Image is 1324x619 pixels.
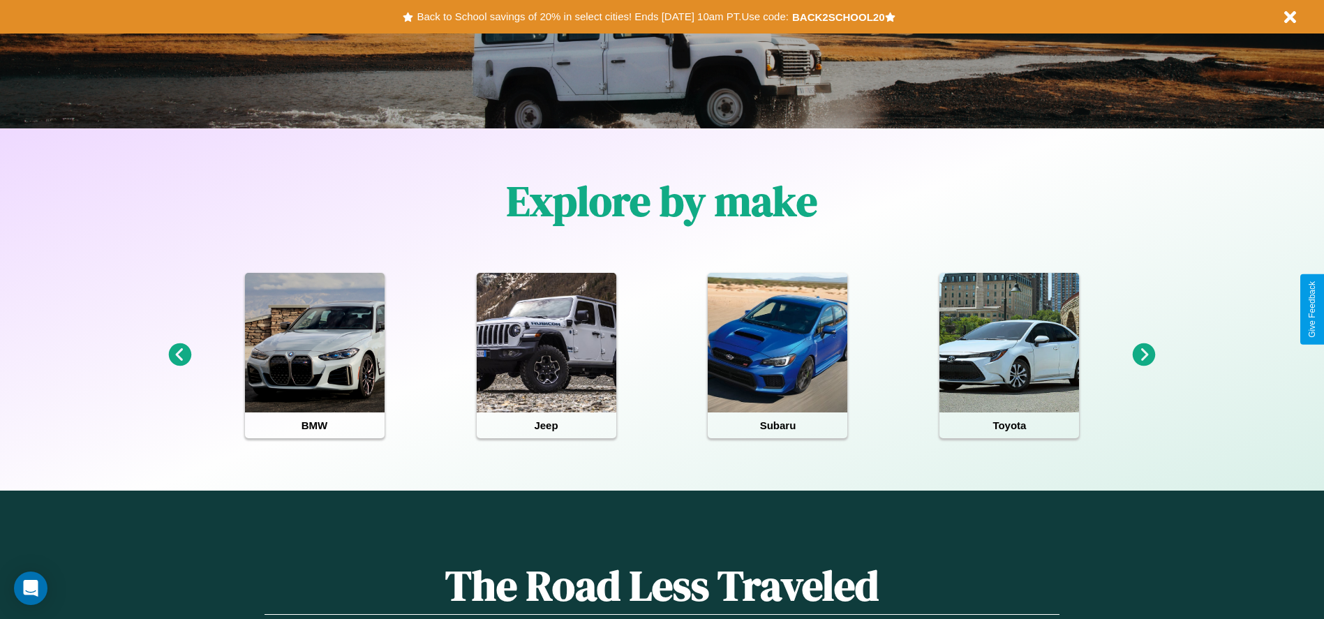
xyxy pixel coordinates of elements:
[708,412,847,438] h4: Subaru
[507,172,817,230] h1: Explore by make
[413,7,791,27] button: Back to School savings of 20% in select cities! Ends [DATE] 10am PT.Use code:
[939,412,1079,438] h4: Toyota
[265,557,1059,615] h1: The Road Less Traveled
[245,412,385,438] h4: BMW
[1307,281,1317,338] div: Give Feedback
[792,11,885,23] b: BACK2SCHOOL20
[477,412,616,438] h4: Jeep
[14,572,47,605] div: Open Intercom Messenger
